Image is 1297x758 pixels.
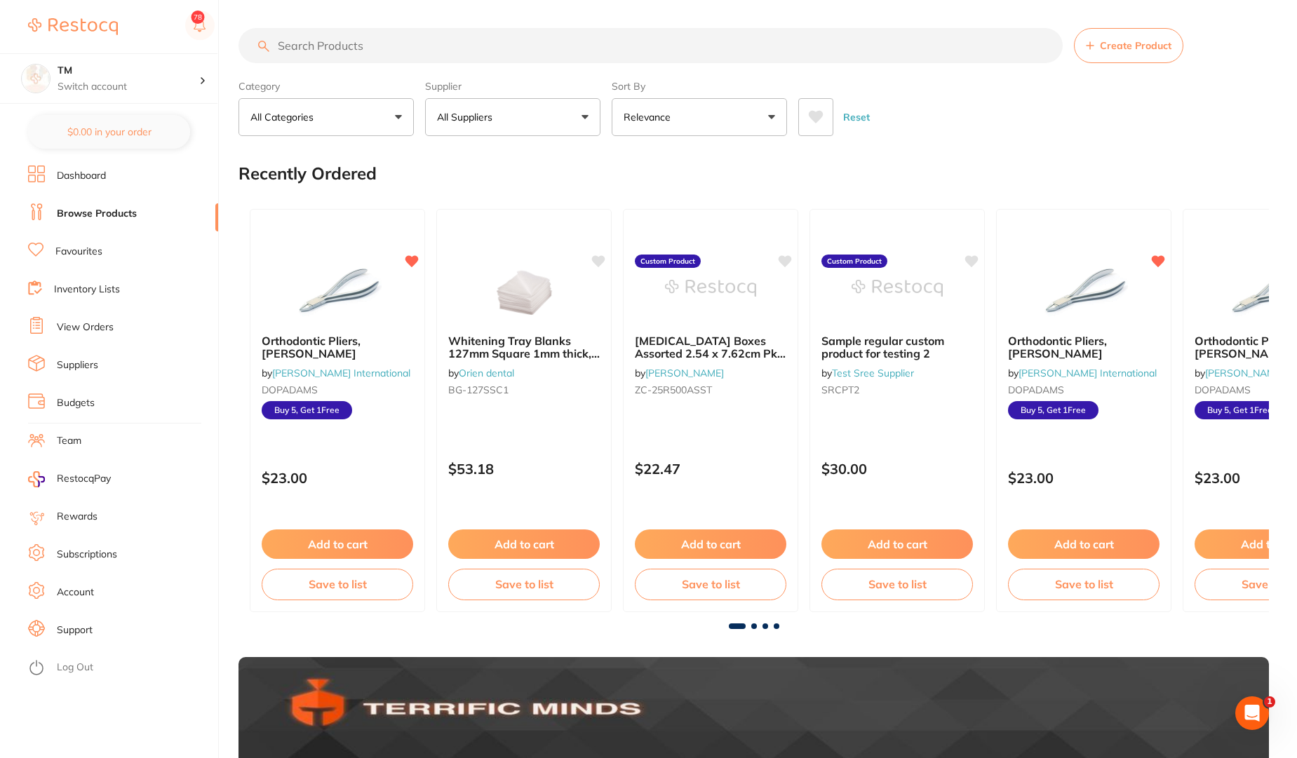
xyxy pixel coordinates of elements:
[852,253,943,323] img: Sample regular custom product for testing 2
[54,283,120,297] a: Inventory Lists
[448,569,600,600] button: Save to list
[28,657,214,679] button: Log Out
[821,255,887,269] label: Custom Product
[448,367,514,379] span: by
[22,65,50,93] img: TM
[425,80,600,93] label: Supplier
[57,396,95,410] a: Budgets
[57,510,98,524] a: Rewards
[262,529,413,559] button: Add to cart
[1008,401,1098,419] span: Buy 5, Get 1 Free
[821,334,973,360] b: Sample regular custom product for testing 2
[612,80,787,93] label: Sort By
[57,169,106,183] a: Dashboard
[28,11,118,43] a: Restocq Logo
[262,367,410,379] span: by
[1008,334,1160,360] b: Orthodontic Pliers, Adams
[832,367,914,379] a: Test Sree Supplier
[425,98,600,136] button: All Suppliers
[1008,470,1160,486] p: $23.00
[28,115,190,149] button: $0.00 in your order
[459,367,514,379] a: Orien dental
[448,384,600,395] small: BG-127SSC1
[448,334,600,360] b: Whitening Tray Blanks 127mm Square 1mm thick, Pack of 10
[238,164,377,184] h2: Recently Ordered
[612,98,787,136] button: Relevance
[839,98,874,136] button: Reset
[635,569,786,600] button: Save to list
[665,253,756,323] img: Retainer Boxes Assorted 2.54 x 7.62cm Pk of 12
[262,470,413,486] p: $23.00
[1008,569,1160,600] button: Save to list
[635,367,724,379] span: by
[262,334,413,360] b: Orthodontic Pliers, Adams
[635,255,701,269] label: Custom Product
[635,461,786,477] p: $22.47
[1100,40,1171,51] span: Create Product
[238,98,414,136] button: All Categories
[58,64,199,78] h4: TM
[448,529,600,559] button: Add to cart
[1264,696,1275,708] span: 1
[57,586,94,600] a: Account
[28,471,45,487] img: RestocqPay
[635,529,786,559] button: Add to cart
[821,367,914,379] span: by
[821,569,973,600] button: Save to list
[238,80,414,93] label: Category
[272,367,410,379] a: [PERSON_NAME] International
[58,80,199,94] p: Switch account
[1038,253,1129,323] img: Orthodontic Pliers, Adams
[57,320,114,334] a: View Orders
[262,384,413,395] small: DOPADAMS
[478,253,570,323] img: Whitening Tray Blanks 127mm Square 1mm thick, Pack of 10
[57,472,111,486] span: RestocqPay
[635,384,786,395] small: ZC-25R500ASST
[28,18,118,35] img: Restocq Logo
[821,529,973,559] button: Add to cart
[57,661,93,675] a: Log Out
[250,110,319,124] p: All Categories
[645,367,724,379] a: [PERSON_NAME]
[821,384,973,395] small: SRCPT2
[821,461,973,477] p: $30.00
[635,334,786,360] b: Retainer Boxes Assorted 2.54 x 7.62cm Pk of 12
[1008,367,1157,379] span: by
[1235,696,1269,730] iframe: Intercom live chat
[57,358,98,372] a: Suppliers
[1008,529,1160,559] button: Add to cart
[1008,384,1160,395] small: DOPADAMS
[1074,28,1183,63] button: Create Product
[1019,367,1157,379] a: [PERSON_NAME] International
[624,110,676,124] p: Relevance
[57,548,117,562] a: Subscriptions
[262,401,352,419] span: Buy 5, Get 1 Free
[292,253,383,323] img: Orthodontic Pliers, Adams
[448,461,600,477] p: $53.18
[57,623,93,637] a: Support
[57,207,137,221] a: Browse Products
[57,434,81,448] a: Team
[55,245,102,259] a: Favourites
[437,110,498,124] p: All Suppliers
[238,28,1063,63] input: Search Products
[1195,401,1285,419] span: Buy 5, Get 1 Free
[262,569,413,600] button: Save to list
[28,471,111,487] a: RestocqPay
